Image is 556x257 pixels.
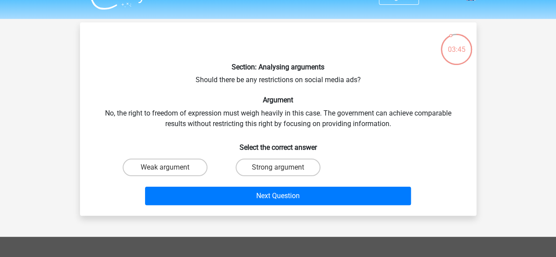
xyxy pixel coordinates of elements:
div: 03:45 [440,33,473,55]
h6: Section: Analysing arguments [94,63,462,71]
label: Weak argument [123,159,207,176]
h6: Select the correct answer [94,136,462,152]
div: Should there be any restrictions on social media ads? No, the right to freedom of expression must... [84,29,473,209]
h6: Argument [94,96,462,104]
label: Strong argument [236,159,320,176]
button: Next Question [145,187,411,205]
